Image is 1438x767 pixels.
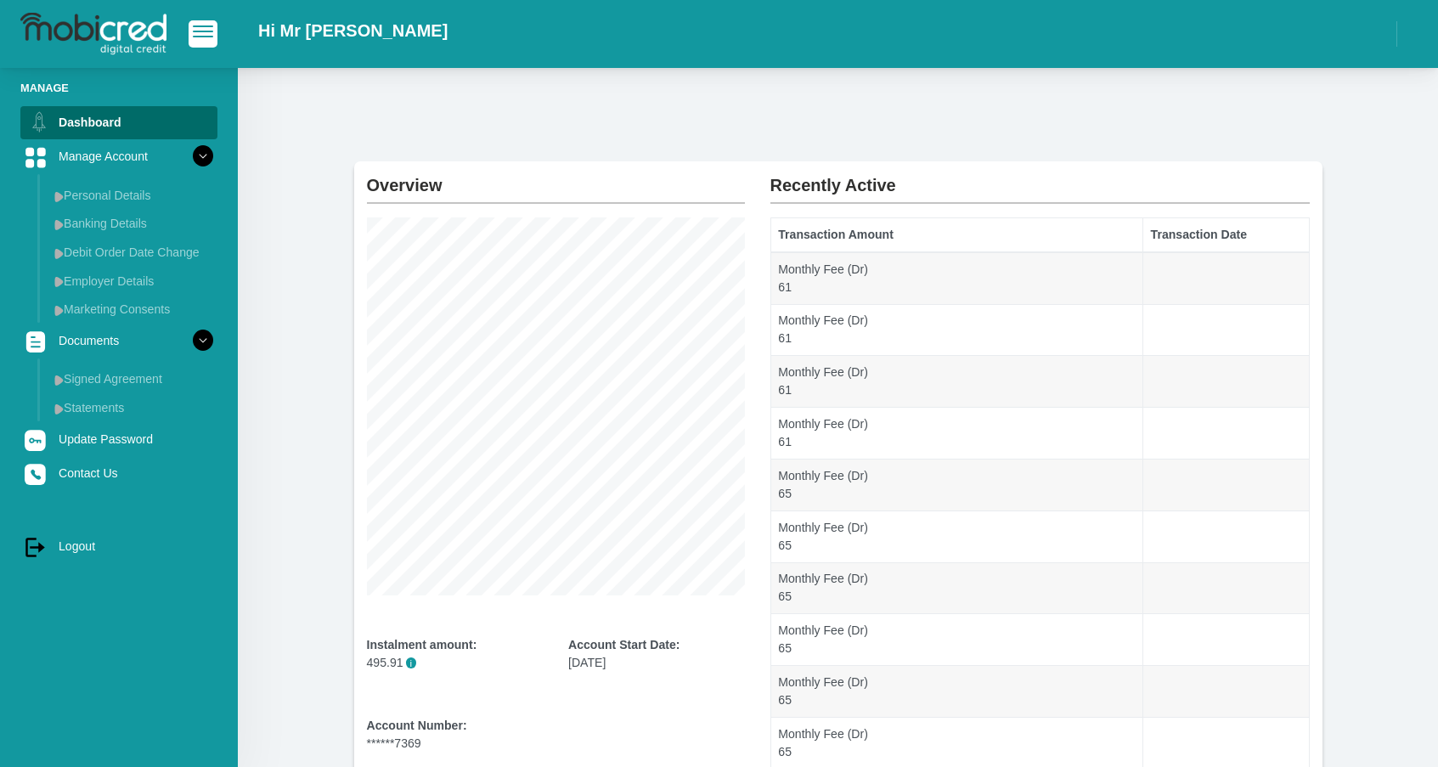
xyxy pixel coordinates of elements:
b: Instalment amount: [367,638,477,651]
a: Logout [20,530,217,562]
a: Marketing Consents [48,296,217,323]
img: menu arrow [54,191,64,202]
td: Monthly Fee (Dr) 61 [770,408,1142,460]
a: Banking Details [48,210,217,237]
a: Personal Details [48,182,217,209]
a: Employer Details [48,268,217,295]
img: menu arrow [54,219,64,230]
td: Monthly Fee (Dr) 65 [770,459,1142,510]
div: [DATE] [568,636,745,672]
span: Please note that the instalment amount provided does not include the monthly fee, which will be i... [406,657,417,668]
li: Manage [20,80,217,96]
img: menu arrow [54,403,64,415]
img: menu arrow [54,276,64,287]
p: 495.91 [367,654,544,672]
h2: Recently Active [770,161,1310,195]
td: Monthly Fee (Dr) 65 [770,666,1142,718]
img: menu arrow [54,248,64,259]
a: Contact Us [20,457,217,489]
h2: Overview [367,161,745,195]
a: Update Password [20,423,217,455]
img: menu arrow [54,375,64,386]
b: Account Number: [367,719,467,732]
a: Dashboard [20,106,217,138]
a: Manage Account [20,140,217,172]
td: Monthly Fee (Dr) 61 [770,356,1142,408]
b: Account Start Date: [568,638,680,651]
a: Statements [48,394,217,421]
a: Debit Order Date Change [48,239,217,266]
td: Monthly Fee (Dr) 65 [770,562,1142,614]
a: Signed Agreement [48,365,217,392]
img: logo-mobicred.svg [20,13,166,55]
th: Transaction Date [1142,218,1309,252]
td: Monthly Fee (Dr) 65 [770,510,1142,562]
td: Monthly Fee (Dr) 65 [770,614,1142,666]
td: Monthly Fee (Dr) 61 [770,304,1142,356]
img: menu arrow [54,305,64,316]
a: Documents [20,324,217,357]
h2: Hi Mr [PERSON_NAME] [258,20,448,41]
td: Monthly Fee (Dr) 61 [770,252,1142,304]
th: Transaction Amount [770,218,1142,252]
